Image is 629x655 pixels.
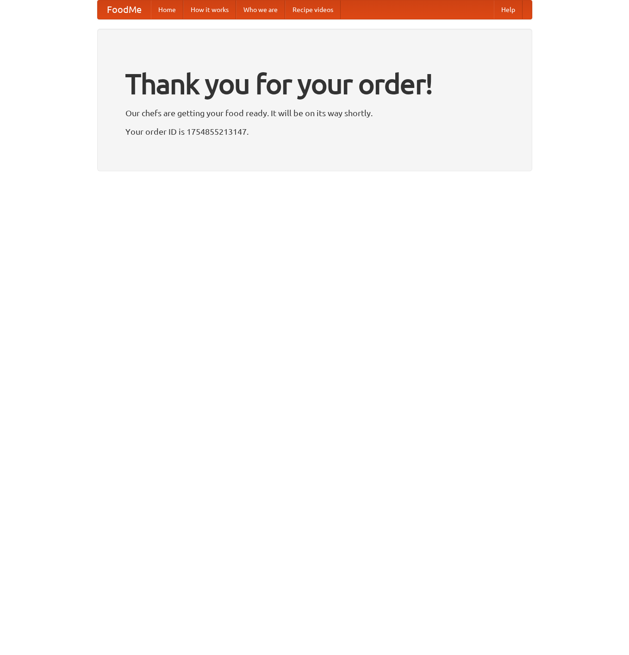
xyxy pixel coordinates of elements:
a: Recipe videos [285,0,341,19]
a: Home [151,0,183,19]
p: Your order ID is 1754855213147. [125,125,504,138]
a: Who we are [236,0,285,19]
a: Help [494,0,523,19]
h1: Thank you for your order! [125,62,504,106]
p: Our chefs are getting your food ready. It will be on its way shortly. [125,106,504,120]
a: FoodMe [98,0,151,19]
a: How it works [183,0,236,19]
